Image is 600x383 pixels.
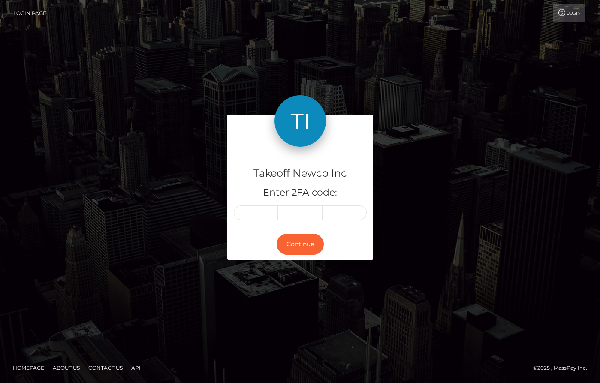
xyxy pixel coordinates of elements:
[553,4,585,22] a: Login
[9,361,48,374] a: Homepage
[234,166,367,181] h4: Takeoff Newco Inc
[274,95,326,147] img: Takeoff Newco Inc
[533,363,594,373] div: © 2025 , MassPay Inc.
[13,4,46,22] a: Login Page
[49,361,83,374] a: About Us
[234,186,367,199] h5: Enter 2FA code:
[128,361,144,374] a: API
[277,234,324,255] button: Continue
[85,361,126,374] a: Contact Us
